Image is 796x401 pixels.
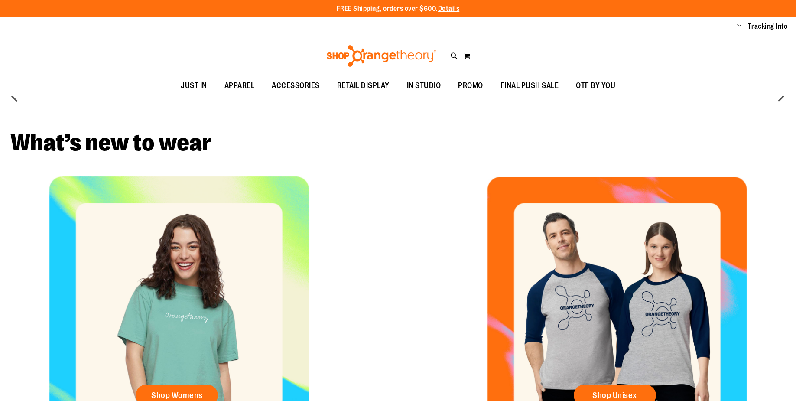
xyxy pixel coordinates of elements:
span: JUST IN [181,76,207,95]
p: FREE Shipping, orders over $600. [337,4,460,14]
a: Tracking Info [748,22,788,31]
span: PROMO [458,76,483,95]
span: ACCESSORIES [272,76,320,95]
span: Shop Womens [151,391,203,400]
span: RETAIL DISPLAY [337,76,390,95]
span: APPAREL [224,76,255,95]
span: OTF BY YOU [576,76,615,95]
button: next [772,88,790,105]
button: prev [6,88,24,105]
a: Details [438,5,460,13]
span: IN STUDIO [407,76,441,95]
img: Shop Orangetheory [325,45,438,67]
span: Shop Unisex [592,391,637,400]
span: FINAL PUSH SALE [500,76,559,95]
h2: What’s new to wear [10,131,786,155]
button: Account menu [737,22,741,31]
